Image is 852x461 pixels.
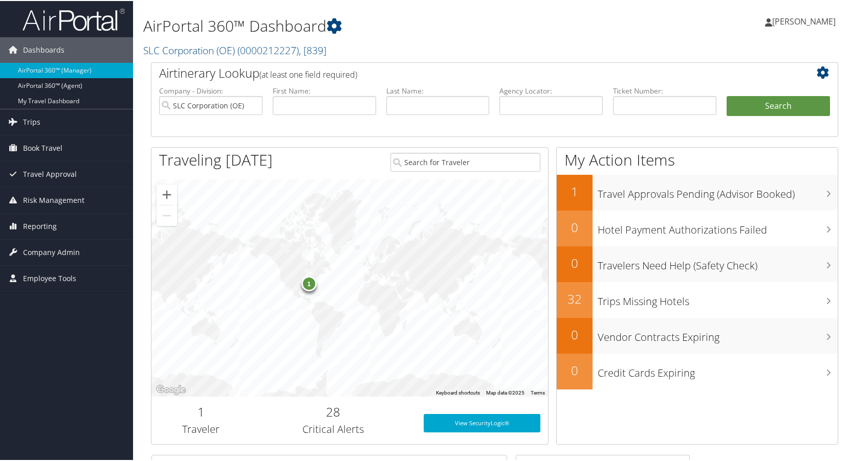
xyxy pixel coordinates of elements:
label: Last Name: [386,85,490,95]
span: Trips [23,108,40,134]
a: 1Travel Approvals Pending (Advisor Booked) [557,174,838,210]
h2: 1 [557,182,593,199]
h1: AirPortal 360™ Dashboard [143,14,611,36]
h3: Critical Alerts [258,421,408,435]
a: Open this area in Google Maps (opens a new window) [154,382,188,396]
label: First Name: [273,85,376,95]
div: 1 [301,275,317,290]
span: Book Travel [23,134,62,160]
button: Search [727,95,830,116]
button: Zoom out [157,204,177,225]
img: airportal-logo.png [23,7,125,31]
span: , [ 839 ] [299,42,326,56]
input: Search for Traveler [390,152,540,171]
a: 0Credit Cards Expiring [557,353,838,388]
span: Map data ©2025 [486,389,525,395]
label: Company - Division: [159,85,263,95]
a: Terms (opens in new tab) [531,389,545,395]
span: ( 0000212227 ) [237,42,299,56]
h3: Credit Cards Expiring [598,360,838,379]
h2: 28 [258,402,408,420]
h2: 1 [159,402,243,420]
span: Reporting [23,213,57,238]
h3: Traveler [159,421,243,435]
a: 0Vendor Contracts Expiring [557,317,838,353]
span: Dashboards [23,36,64,62]
img: Google [154,382,188,396]
a: 0Hotel Payment Authorizations Failed [557,210,838,245]
h3: Travel Approvals Pending (Advisor Booked) [598,181,838,200]
h3: Trips Missing Hotels [598,288,838,308]
h3: Travelers Need Help (Safety Check) [598,252,838,272]
a: 32Trips Missing Hotels [557,281,838,317]
h2: 0 [557,253,593,271]
label: Ticket Number: [613,85,716,95]
span: Employee Tools [23,265,76,290]
span: Risk Management [23,187,84,212]
h2: Airtinerary Lookup [159,63,773,81]
a: 0Travelers Need Help (Safety Check) [557,245,838,281]
a: View SecurityLogic® [424,413,540,431]
button: Zoom in [157,183,177,204]
a: SLC Corporation (OE) [143,42,326,56]
h3: Vendor Contracts Expiring [598,324,838,343]
span: [PERSON_NAME] [772,15,836,26]
label: Agency Locator: [499,85,603,95]
h1: My Action Items [557,148,838,170]
button: Keyboard shortcuts [436,388,480,396]
span: Travel Approval [23,160,77,186]
h2: 32 [557,289,593,307]
h2: 0 [557,325,593,342]
h2: 0 [557,218,593,235]
a: [PERSON_NAME] [765,5,846,36]
h1: Traveling [DATE] [159,148,273,170]
span: Company Admin [23,239,80,264]
span: (at least one field required) [259,68,357,79]
h3: Hotel Payment Authorizations Failed [598,217,838,236]
h2: 0 [557,361,593,378]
